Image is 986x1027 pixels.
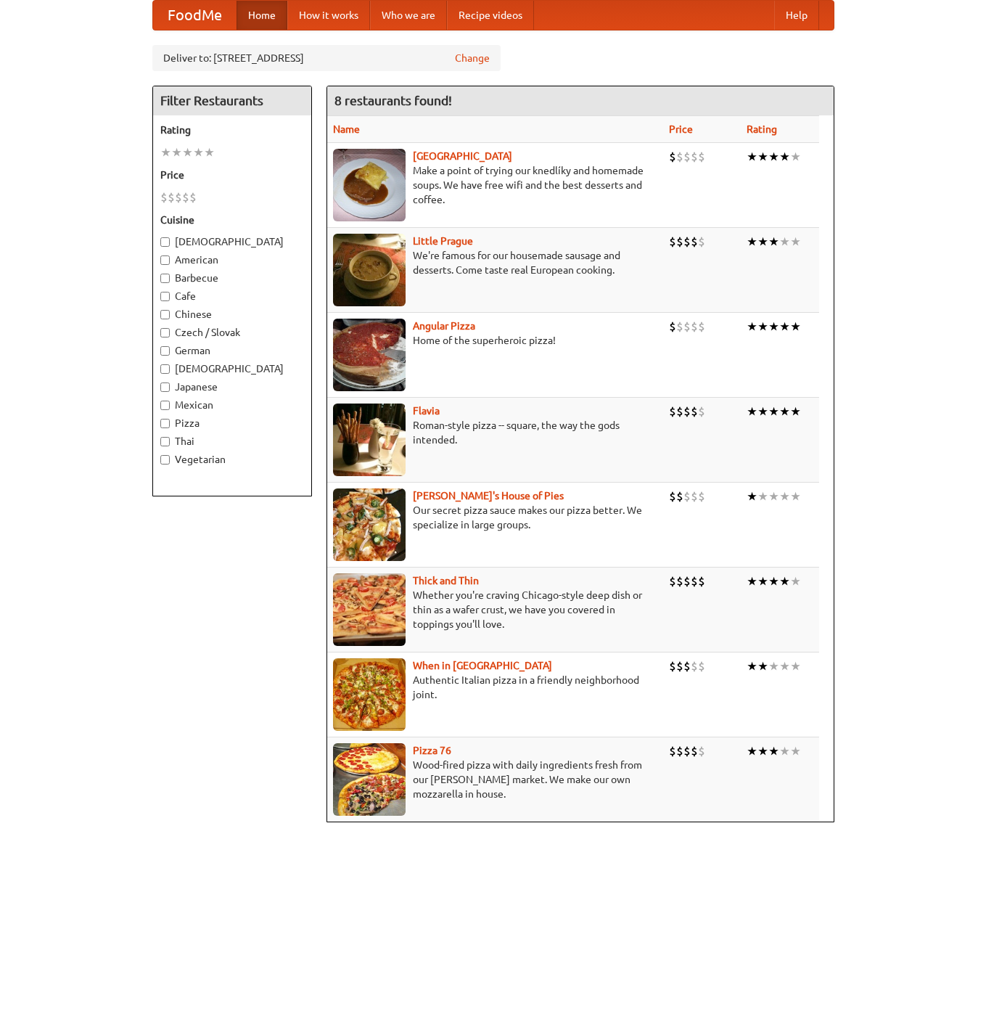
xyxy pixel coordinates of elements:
[698,658,705,674] li: $
[790,488,801,504] li: ★
[779,573,790,589] li: ★
[171,144,182,160] li: ★
[287,1,370,30] a: How it works
[193,144,204,160] li: ★
[160,237,170,247] input: [DEMOGRAPHIC_DATA]
[160,455,170,465] input: Vegetarian
[152,45,501,71] div: Deliver to: [STREET_ADDRESS]
[757,404,768,420] li: ★
[698,149,705,165] li: $
[779,404,790,420] li: ★
[160,437,170,446] input: Thai
[669,234,676,250] li: $
[768,743,779,759] li: ★
[790,658,801,674] li: ★
[669,123,693,135] a: Price
[333,123,360,135] a: Name
[779,234,790,250] li: ★
[160,144,171,160] li: ★
[160,271,304,285] label: Barbecue
[160,380,304,394] label: Japanese
[160,310,170,319] input: Chinese
[747,488,757,504] li: ★
[669,573,676,589] li: $
[698,319,705,335] li: $
[669,149,676,165] li: $
[153,86,311,115] h4: Filter Restaurants
[683,234,691,250] li: $
[691,319,698,335] li: $
[413,745,451,756] a: Pizza 76
[160,452,304,467] label: Vegetarian
[747,573,757,589] li: ★
[237,1,287,30] a: Home
[160,255,170,265] input: American
[333,588,658,631] p: Whether you're craving Chicago-style deep dish or thin as a wafer crust, we have you covered in t...
[153,1,237,30] a: FoodMe
[790,149,801,165] li: ★
[333,404,406,476] img: flavia.jpg
[333,163,658,207] p: Make a point of trying our knedlíky and homemade soups. We have free wifi and the best desserts a...
[160,325,304,340] label: Czech / Slovak
[683,573,691,589] li: $
[757,488,768,504] li: ★
[676,743,683,759] li: $
[698,573,705,589] li: $
[160,289,304,303] label: Cafe
[747,319,757,335] li: ★
[768,488,779,504] li: ★
[768,658,779,674] li: ★
[669,404,676,420] li: $
[768,404,779,420] li: ★
[768,234,779,250] li: ★
[160,234,304,249] label: [DEMOGRAPHIC_DATA]
[676,319,683,335] li: $
[160,364,170,374] input: [DEMOGRAPHIC_DATA]
[160,416,304,430] label: Pizza
[413,405,440,417] a: Flavia
[747,149,757,165] li: ★
[160,361,304,376] label: [DEMOGRAPHIC_DATA]
[160,213,304,227] h5: Cuisine
[160,253,304,267] label: American
[182,189,189,205] li: $
[447,1,534,30] a: Recipe videos
[189,189,197,205] li: $
[413,235,473,247] b: Little Prague
[333,234,406,306] img: littleprague.jpg
[370,1,447,30] a: Who we are
[413,150,512,162] a: [GEOGRAPHIC_DATA]
[691,488,698,504] li: $
[676,573,683,589] li: $
[333,658,406,731] img: wheninrome.jpg
[669,658,676,674] li: $
[168,189,175,205] li: $
[747,743,757,759] li: ★
[333,503,658,532] p: Our secret pizza sauce makes our pizza better. We specialize in large groups.
[683,743,691,759] li: $
[676,404,683,420] li: $
[790,234,801,250] li: ★
[160,168,304,182] h5: Price
[160,398,304,412] label: Mexican
[691,743,698,759] li: $
[333,758,658,801] p: Wood-fired pizza with daily ingredients fresh from our [PERSON_NAME] market. We make our own mozz...
[413,320,475,332] a: Angular Pizza
[333,333,658,348] p: Home of the superheroic pizza!
[691,234,698,250] li: $
[669,488,676,504] li: $
[698,404,705,420] li: $
[676,149,683,165] li: $
[683,404,691,420] li: $
[413,490,564,502] b: [PERSON_NAME]'s House of Pies
[691,149,698,165] li: $
[691,573,698,589] li: $
[698,488,705,504] li: $
[790,404,801,420] li: ★
[757,319,768,335] li: ★
[691,404,698,420] li: $
[779,319,790,335] li: ★
[757,573,768,589] li: ★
